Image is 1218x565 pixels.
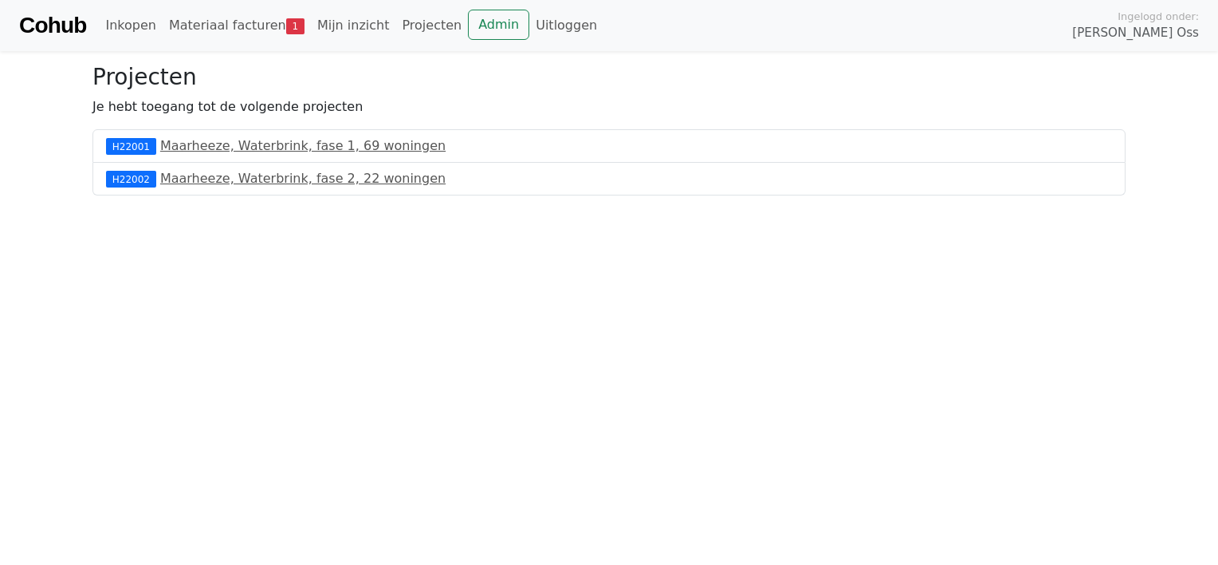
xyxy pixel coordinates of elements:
[468,10,529,40] a: Admin
[92,64,1126,91] h3: Projecten
[163,10,311,41] a: Materiaal facturen1
[1072,24,1199,42] span: [PERSON_NAME] Oss
[160,138,446,153] a: Maarheeze, Waterbrink, fase 1, 69 woningen
[106,171,156,187] div: H22002
[286,18,304,34] span: 1
[395,10,468,41] a: Projecten
[1118,9,1199,24] span: Ingelogd onder:
[106,138,156,154] div: H22001
[160,171,446,186] a: Maarheeze, Waterbrink, fase 2, 22 woningen
[311,10,396,41] a: Mijn inzicht
[92,97,1126,117] p: Je hebt toegang tot de volgende projecten
[99,10,162,41] a: Inkopen
[19,6,86,45] a: Cohub
[529,10,603,41] a: Uitloggen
